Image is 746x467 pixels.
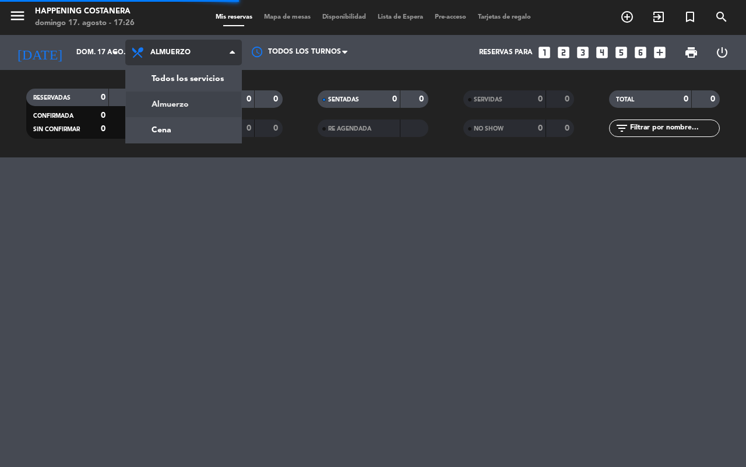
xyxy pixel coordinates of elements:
strong: 0 [565,95,572,103]
a: Todos los servicios [126,66,241,92]
span: Mis reservas [210,14,258,20]
span: SERVIDAS [474,97,502,103]
div: domingo 17. agosto - 17:26 [35,17,135,29]
strong: 0 [101,111,105,120]
strong: 0 [538,95,543,103]
span: Tarjetas de regalo [472,14,537,20]
a: Cena [126,117,241,143]
strong: 0 [101,125,105,133]
strong: 0 [273,95,280,103]
span: Mapa de mesas [258,14,316,20]
i: power_settings_new [715,45,729,59]
div: LOG OUT [706,35,737,70]
span: RE AGENDADA [328,126,371,132]
strong: 0 [392,95,397,103]
strong: 0 [247,124,251,132]
i: exit_to_app [652,10,666,24]
strong: 0 [565,124,572,132]
i: add_box [652,45,667,60]
span: TOTAL [616,97,634,103]
a: Almuerzo [126,92,241,117]
strong: 0 [538,124,543,132]
strong: 0 [273,124,280,132]
i: turned_in_not [683,10,697,24]
strong: 0 [101,93,105,101]
i: [DATE] [9,40,71,65]
i: add_circle_outline [620,10,634,24]
i: search [715,10,729,24]
span: Almuerzo [150,48,191,57]
span: SIN CONFIRMAR [33,127,80,132]
i: looks_two [556,45,571,60]
span: NO SHOW [474,126,504,132]
i: looks_one [537,45,552,60]
i: menu [9,7,26,24]
i: looks_6 [633,45,648,60]
i: looks_5 [614,45,629,60]
i: looks_4 [594,45,610,60]
span: RESERVADAS [33,95,71,101]
span: CONFIRMADA [33,113,73,119]
span: Lista de Espera [372,14,429,20]
input: Filtrar por nombre... [629,122,719,135]
strong: 0 [684,95,688,103]
span: Disponibilidad [316,14,372,20]
span: Reservas para [479,48,533,57]
i: filter_list [615,121,629,135]
strong: 0 [247,95,251,103]
strong: 0 [710,95,717,103]
i: looks_3 [575,45,590,60]
span: SENTADAS [328,97,359,103]
span: print [684,45,698,59]
span: Pre-acceso [429,14,472,20]
strong: 0 [419,95,426,103]
i: arrow_drop_down [108,45,122,59]
div: Happening Costanera [35,6,135,17]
